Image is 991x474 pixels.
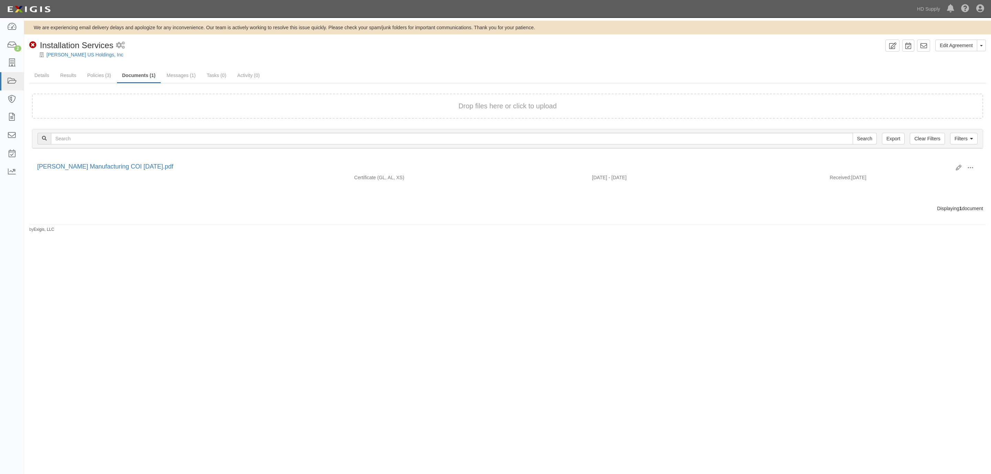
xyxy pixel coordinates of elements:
div: Installation Services [29,40,113,51]
a: Tasks (0) [202,68,232,82]
a: Details [29,68,54,82]
span: Installation Services [40,41,113,50]
a: Messages (1) [161,68,201,82]
div: We are experiencing email delivery delays and apologize for any inconvenience. Our team is active... [24,24,991,31]
div: [DATE] [824,174,983,184]
input: Search [51,133,853,144]
div: Effective 12/31/2024 - Expiration 12/31/2025 [587,174,824,181]
img: logo-5460c22ac91f19d4615b14bd174203de0afe785f0fc80cf4dbbc73dc1793850b.png [5,3,53,15]
a: Filters [950,133,978,144]
b: 1 [959,206,962,211]
div: General Liability Auto Liability Excess/Umbrella Liability [349,174,587,181]
a: [PERSON_NAME] Manufacturing COI [DATE].pdf [37,163,173,170]
div: 2 [14,45,21,52]
i: Non-Compliant [29,42,36,49]
a: [PERSON_NAME] US Holdings, Inc [46,52,123,57]
div: Wren Manufacturing COI 08.11.2025.pdf [37,162,951,171]
a: Export [882,133,905,144]
small: by [29,227,54,233]
input: Search [853,133,877,144]
a: Clear Filters [910,133,945,144]
p: Received: [830,174,851,181]
a: Exigis, LLC [34,227,54,232]
i: 2 scheduled workflows [116,42,125,49]
a: HD Supply [914,2,944,16]
a: Edit Agreement [935,40,977,51]
a: Policies (3) [82,68,116,82]
a: Results [55,68,82,82]
i: Help Center - Complianz [961,5,969,13]
div: Displaying document [27,205,988,212]
a: Documents (1) [117,68,161,83]
a: Activity (0) [232,68,265,82]
button: Drop files here or click to upload [458,101,557,111]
